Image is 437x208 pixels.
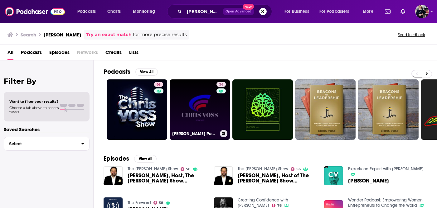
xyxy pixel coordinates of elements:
button: open menu [358,7,381,17]
a: Chris Voss, Host of The Chris Voss Show @CHRISVOSS @CHRISVOSSSHOW [238,173,317,183]
a: The Rick Smith Show [128,166,178,172]
a: Episodes [49,47,70,60]
a: Podcasts [21,47,42,60]
h3: [PERSON_NAME] Podcast [172,131,217,136]
a: 56 [291,167,301,171]
a: EpisodesView All [104,155,157,163]
span: [PERSON_NAME], Host of The [PERSON_NAME] Show @CHRISVOSS @CHRISVOSSSHOW [238,173,317,183]
span: New [243,4,254,10]
span: [PERSON_NAME], Host, The [PERSON_NAME] Show @CHRISVOSS @CHRISVOSSSHOW [128,173,206,183]
a: 56 [181,167,191,171]
a: 34 [216,82,226,87]
a: The Forward [128,200,151,206]
span: 58 [159,201,163,204]
a: The Rick Smith Show [238,166,288,172]
button: open menu [315,7,358,17]
button: open menu [280,7,317,17]
div: Search podcasts, credits, & more... [173,4,278,19]
a: Wonder Podcast: Empowering Women Entrepreneurs to Change the World [348,197,423,208]
img: Chris Voss, Host of The Chris Voss Show @CHRISVOSS @CHRISVOSSSHOW [214,166,233,185]
img: Chris Voss [324,166,343,185]
a: PodcastsView All [104,68,158,76]
input: Search podcasts, credits, & more... [184,7,223,17]
img: User Profile [415,5,429,18]
span: For Business [284,7,309,16]
span: [PERSON_NAME] [348,178,389,183]
span: Podcasts [77,7,96,16]
span: For Podcasters [319,7,349,16]
p: Saved Searches [4,126,90,132]
a: Show notifications dropdown [382,6,393,17]
a: 34[PERSON_NAME] Podcast [170,79,230,140]
a: Creating Confidence with Heather Monahan [238,197,288,208]
button: Send feedback [396,32,427,37]
h2: Filter By [4,77,90,86]
a: Chris Voss, Host, The Chris Voss Show @CHRISVOSS @CHRISVOSSSHOW [128,173,206,183]
a: Experts on Expert with Dax Shepard [348,166,424,172]
span: 76 [277,204,282,207]
h3: [PERSON_NAME] [44,32,81,38]
img: Podchaser - Follow, Share and Rate Podcasts [5,6,65,17]
h2: Episodes [104,155,129,163]
a: Lists [129,47,138,60]
button: Select [4,137,90,151]
span: Monitoring [133,7,155,16]
h2: Podcasts [104,68,130,76]
button: View All [134,155,157,163]
span: Open Advanced [226,10,251,13]
a: All [7,47,13,60]
button: open menu [73,7,104,17]
a: 61 [154,82,163,87]
span: 56 [186,168,190,171]
a: Chris Voss [348,178,389,183]
span: 34 [219,82,223,88]
a: 58 [153,201,163,205]
button: Show profile menu [415,5,429,18]
button: View All [135,68,158,76]
a: Charts [103,7,124,17]
a: Credits [105,47,122,60]
a: Show notifications dropdown [398,6,408,17]
img: Chris Voss, Host, The Chris Voss Show @CHRISVOSS @CHRISVOSSSHOW [104,166,123,185]
span: Select [4,142,76,146]
span: Choose a tab above to access filters. [9,106,59,114]
span: Want to filter your results? [9,99,59,104]
button: open menu [129,7,163,17]
span: Logged in as ndewey [415,5,429,18]
span: Networks [77,47,98,60]
a: 61 [107,79,167,140]
button: Open AdvancedNew [223,8,254,15]
span: for more precise results [133,31,187,38]
span: More [363,7,373,16]
a: Try an exact match [86,31,132,38]
a: 76 [272,204,282,207]
h3: Search [21,32,36,38]
span: Charts [107,7,121,16]
span: 61 [157,82,161,88]
span: 56 [296,168,301,171]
